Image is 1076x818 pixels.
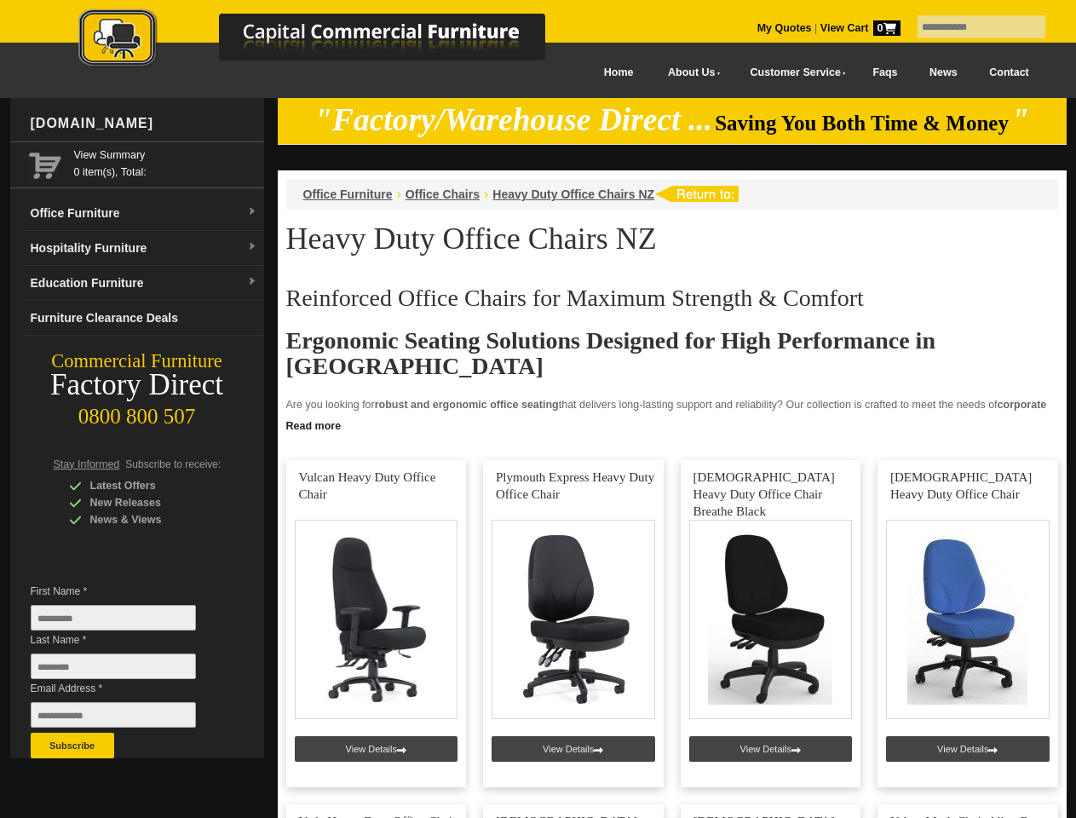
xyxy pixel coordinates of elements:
a: Office Furniture [303,187,393,201]
a: Contact [973,54,1044,92]
p: Are you looking for that delivers long-lasting support and reliability? Our collection is crafted... [286,396,1058,447]
strong: robust and ergonomic office seating [375,399,559,411]
a: Office Furnituredropdown [24,196,264,231]
div: [DOMAIN_NAME] [24,98,264,149]
span: Stay Informed [54,458,120,470]
a: News [913,54,973,92]
input: Last Name * [31,654,196,679]
a: Customer Service [731,54,856,92]
img: dropdown [247,242,257,252]
span: First Name * [31,583,222,600]
a: View Summary [74,147,257,164]
div: New Releases [69,494,231,511]
span: Last Name * [31,631,222,648]
span: 0 item(s), Total: [74,147,257,178]
span: Subscribe to receive: [125,458,221,470]
div: 0800 800 507 [10,396,264,429]
div: Commercial Furniture [10,349,264,373]
a: Office Chairs [406,187,480,201]
strong: View Cart [820,22,901,34]
li: › [484,186,488,203]
span: 0 [873,20,901,36]
h1: Heavy Duty Office Chairs NZ [286,222,1058,255]
img: dropdown [247,207,257,217]
span: Saving You Both Time & Money [715,112,1009,135]
strong: Ergonomic Seating Solutions Designed for High Performance in [GEOGRAPHIC_DATA] [286,327,935,379]
a: Click to read more [278,413,1067,435]
em: " [1011,102,1029,137]
a: My Quotes [757,22,812,34]
span: Email Address * [31,680,222,697]
a: Heavy Duty Office Chairs NZ [492,187,654,201]
a: Furniture Clearance Deals [24,301,264,336]
img: Capital Commercial Furniture Logo [32,9,628,71]
a: Capital Commercial Furniture Logo [32,9,628,76]
div: Latest Offers [69,477,231,494]
div: Factory Direct [10,373,264,397]
img: dropdown [247,277,257,287]
input: Email Address * [31,702,196,728]
a: Education Furnituredropdown [24,266,264,301]
em: "Factory/Warehouse Direct ... [314,102,712,137]
input: First Name * [31,605,196,631]
a: Hospitality Furnituredropdown [24,231,264,266]
a: Faqs [857,54,914,92]
div: News & Views [69,511,231,528]
a: About Us [649,54,731,92]
img: return to [654,186,739,202]
li: › [397,186,401,203]
h2: Reinforced Office Chairs for Maximum Strength & Comfort [286,285,1058,311]
a: View Cart0 [817,22,900,34]
button: Subscribe [31,733,114,758]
